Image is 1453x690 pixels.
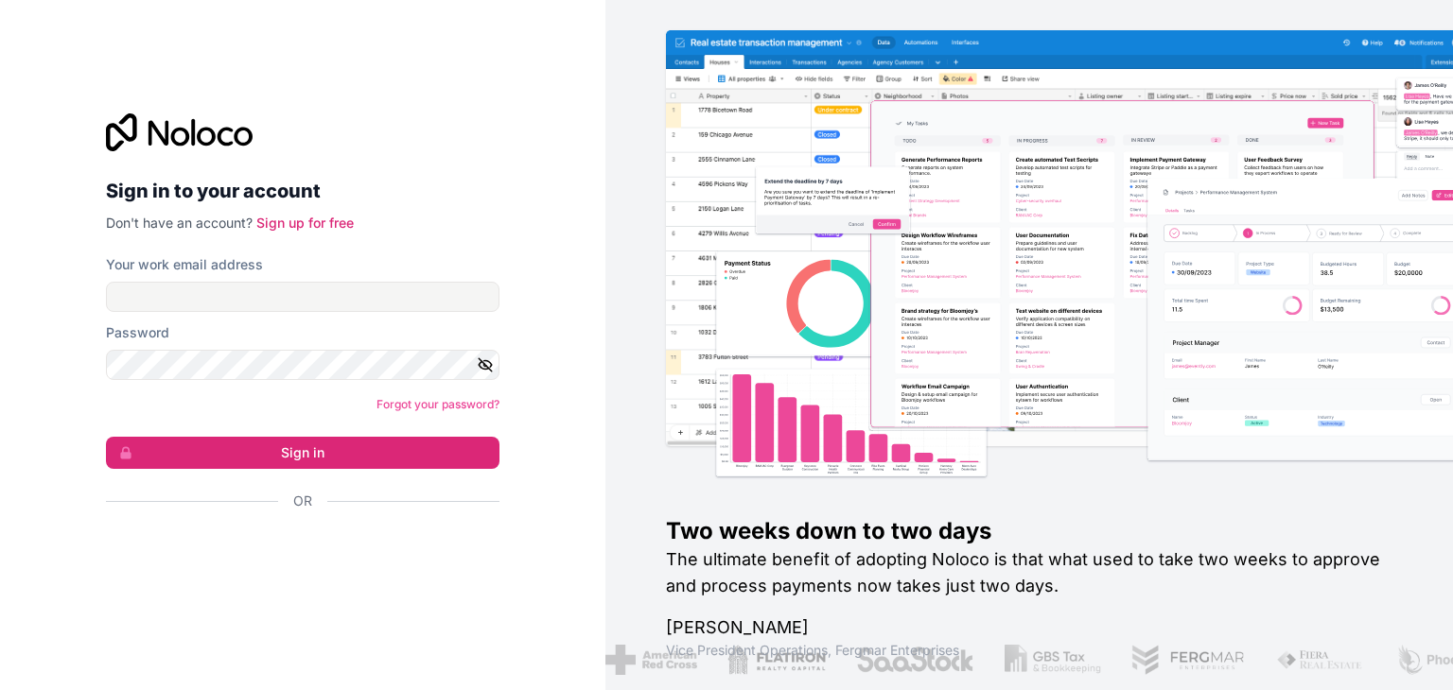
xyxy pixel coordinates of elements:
label: Password [106,323,169,342]
input: Password [106,350,499,380]
span: Don't have an account? [106,215,253,231]
img: /assets/american-red-cross-BAupjrZR.png [605,645,697,675]
label: Your work email address [106,255,263,274]
h2: Sign in to your account [106,174,499,208]
a: Sign up for free [256,215,354,231]
h1: Vice President Operations , Fergmar Enterprises [666,641,1392,660]
h1: [PERSON_NAME] [666,614,1392,641]
h1: Two weeks down to two days [666,516,1392,546]
a: Forgot your password? [376,397,499,411]
h2: The ultimate benefit of adopting Noloco is that what used to take two weeks to approve and proces... [666,546,1392,599]
button: Sign in [106,437,499,469]
input: Email address [106,282,499,312]
span: Or [293,492,312,510]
